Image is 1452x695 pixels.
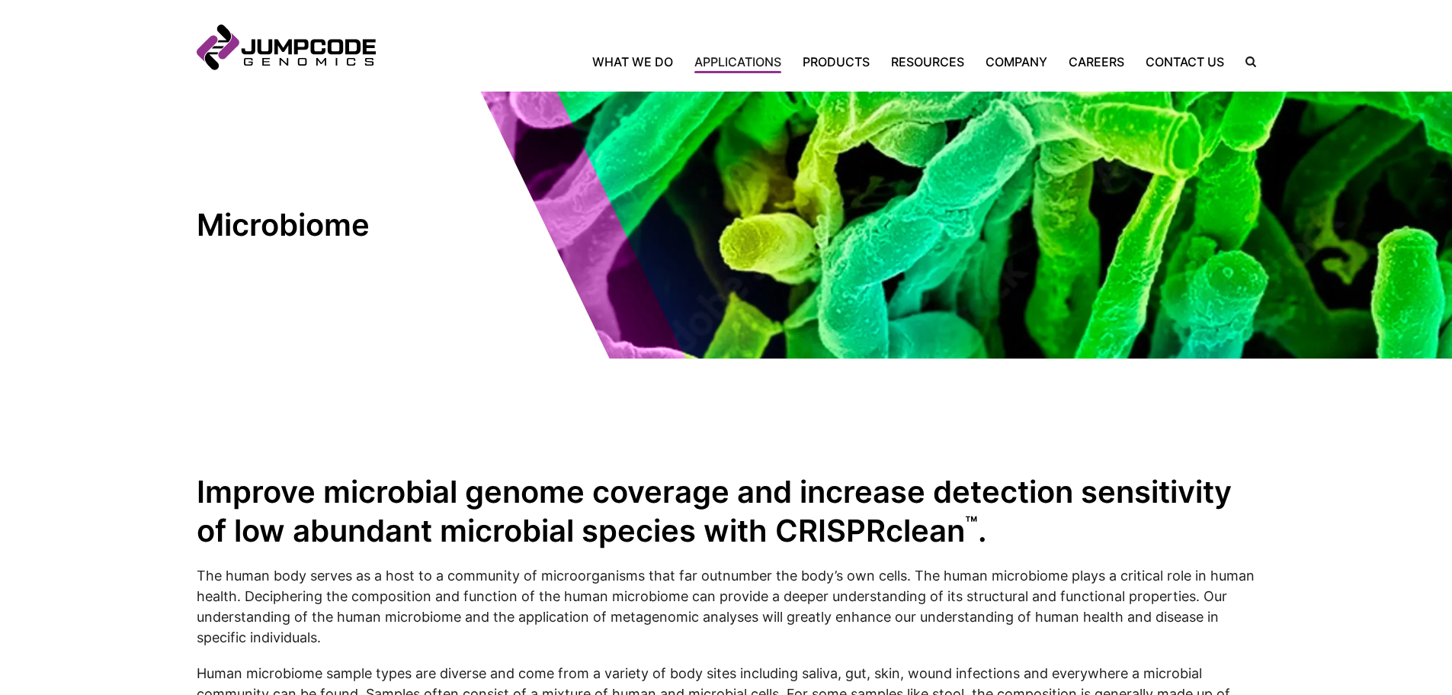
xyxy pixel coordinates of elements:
[197,565,1256,648] p: The human body serves as a host to a community of microorganisms that far outnumber the body’s ow...
[975,53,1058,71] a: Company
[880,53,975,71] a: Resources
[1235,56,1256,67] label: Search the site.
[792,53,880,71] a: Products
[684,53,792,71] a: Applications
[197,206,471,244] h1: Microbiome
[1135,53,1235,71] a: Contact Us
[592,53,684,71] a: What We Do
[965,511,978,536] sup: ™
[197,473,1232,549] strong: Improve microbial genome coverage and increase detection sensitivity of low abundant microbial sp...
[376,53,1235,71] nav: Primary Navigation
[1058,53,1135,71] a: Careers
